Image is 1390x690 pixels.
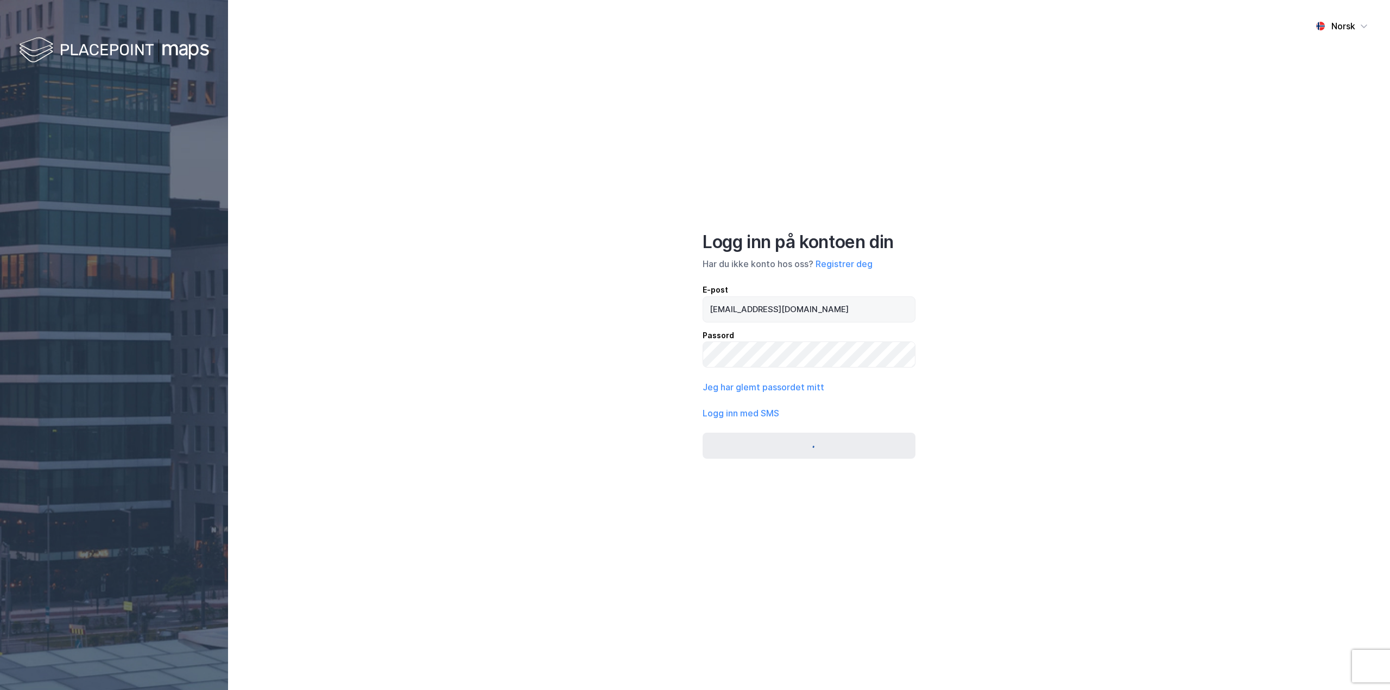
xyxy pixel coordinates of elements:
[19,35,209,67] img: logo-white.f07954bde2210d2a523dddb988cd2aa7.svg
[816,257,873,270] button: Registrer deg
[703,381,824,394] button: Jeg har glemt passordet mitt
[703,257,915,270] div: Har du ikke konto hos oss?
[703,329,915,342] div: Passord
[1336,638,1390,690] iframe: Chat Widget
[1331,20,1355,33] div: Norsk
[703,407,779,420] button: Logg inn med SMS
[703,283,915,296] div: E-post
[1336,638,1390,690] div: Kontrollprogram for chat
[703,231,915,253] div: Logg inn på kontoen din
